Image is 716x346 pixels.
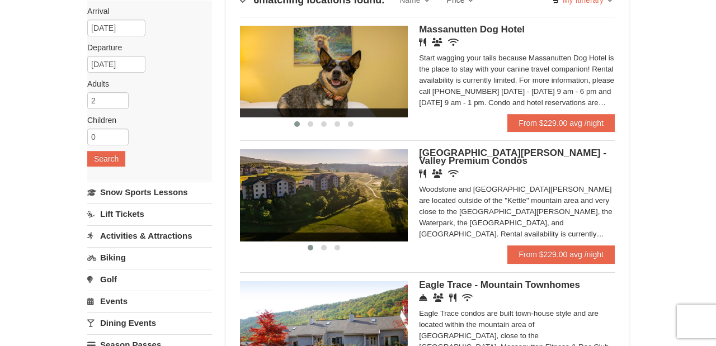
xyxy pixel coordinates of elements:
[87,312,212,333] a: Dining Events
[87,247,212,268] a: Biking
[87,291,212,311] a: Events
[419,38,426,46] i: Restaurant
[87,269,212,290] a: Golf
[87,6,204,17] label: Arrival
[433,293,444,302] i: Conference Facilities
[432,38,442,46] i: Banquet Facilities
[87,78,204,89] label: Adults
[448,169,459,178] i: Wireless Internet (free)
[87,203,212,224] a: Lift Tickets
[448,38,459,46] i: Wireless Internet (free)
[87,151,125,167] button: Search
[87,182,212,202] a: Snow Sports Lessons
[419,279,580,290] span: Eagle Trace - Mountain Townhomes
[419,53,615,108] div: Start wagging your tails because Massanutten Dog Hotel is the place to stay with your canine trav...
[449,293,456,302] i: Restaurant
[419,169,426,178] i: Restaurant
[419,184,615,240] div: Woodstone and [GEOGRAPHIC_DATA][PERSON_NAME] are located outside of the "Kettle" mountain area an...
[432,169,442,178] i: Banquet Facilities
[507,114,615,132] a: From $229.00 avg /night
[87,225,212,246] a: Activities & Attractions
[419,24,525,35] span: Massanutten Dog Hotel
[462,293,473,302] i: Wireless Internet (free)
[419,148,606,166] span: [GEOGRAPHIC_DATA][PERSON_NAME] - Valley Premium Condos
[419,293,427,302] i: Concierge Desk
[507,245,615,263] a: From $229.00 avg /night
[87,115,204,126] label: Children
[87,42,204,53] label: Departure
